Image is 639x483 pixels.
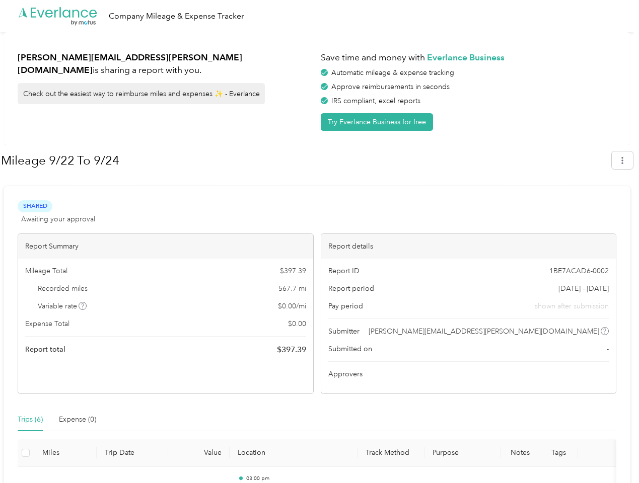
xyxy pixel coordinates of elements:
th: Track Method [358,439,424,467]
span: - [607,344,609,354]
th: Tags [539,439,578,467]
span: 567.7 mi [278,283,306,294]
button: Try Everlance Business for free [321,113,433,131]
span: Expense Total [25,318,69,329]
span: Awaiting your approval [21,214,95,224]
div: Company Mileage & Expense Tracker [109,10,244,23]
th: Miles [34,439,97,467]
div: Report Summary [18,234,313,259]
span: [DATE] - [DATE] [558,283,609,294]
th: Location [230,439,358,467]
span: Submitter [328,326,360,337]
span: $ 397.39 [280,266,306,276]
span: Recorded miles [38,283,88,294]
span: Submitted on [328,344,372,354]
span: Automatic mileage & expense tracking [331,68,454,77]
span: $ 0.00 / mi [278,301,306,311]
span: Report ID [328,266,360,276]
p: 03:00 pm [246,475,350,482]
span: $ 397.39 [277,344,306,356]
span: [PERSON_NAME][EMAIL_ADDRESS][PERSON_NAME][DOMAIN_NAME] [369,326,599,337]
th: Value [168,439,230,467]
h1: Save time and money with [321,51,617,64]
strong: Everlance Business [427,52,505,62]
span: Shared [18,200,52,212]
div: Expense (0) [59,414,96,425]
div: Trips (6) [18,414,43,425]
span: 1BE7ACAD6-0002 [549,266,609,276]
span: $ 0.00 [288,318,306,329]
strong: [PERSON_NAME][EMAIL_ADDRESS][PERSON_NAME][DOMAIN_NAME] [18,52,242,75]
span: Approvers [328,369,363,379]
div: Check out the easiest way to reimburse miles and expenses ✨ - Everlance [18,83,265,104]
span: shown after submission [535,301,609,311]
span: Report total [25,344,65,355]
span: Mileage Total [25,266,67,276]
span: Approve reimbursements in seconds [331,83,450,91]
div: Report details [321,234,616,259]
span: IRS compliant, excel reports [331,97,420,105]
span: Pay period [328,301,363,311]
th: Notes [501,439,539,467]
th: Trip Date [97,439,168,467]
span: Variable rate [38,301,87,311]
h1: Mileage 9/22 To 9/24 [1,148,605,173]
span: Report period [328,283,374,294]
th: Purpose [424,439,502,467]
h1: is sharing a report with you. [18,51,314,76]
